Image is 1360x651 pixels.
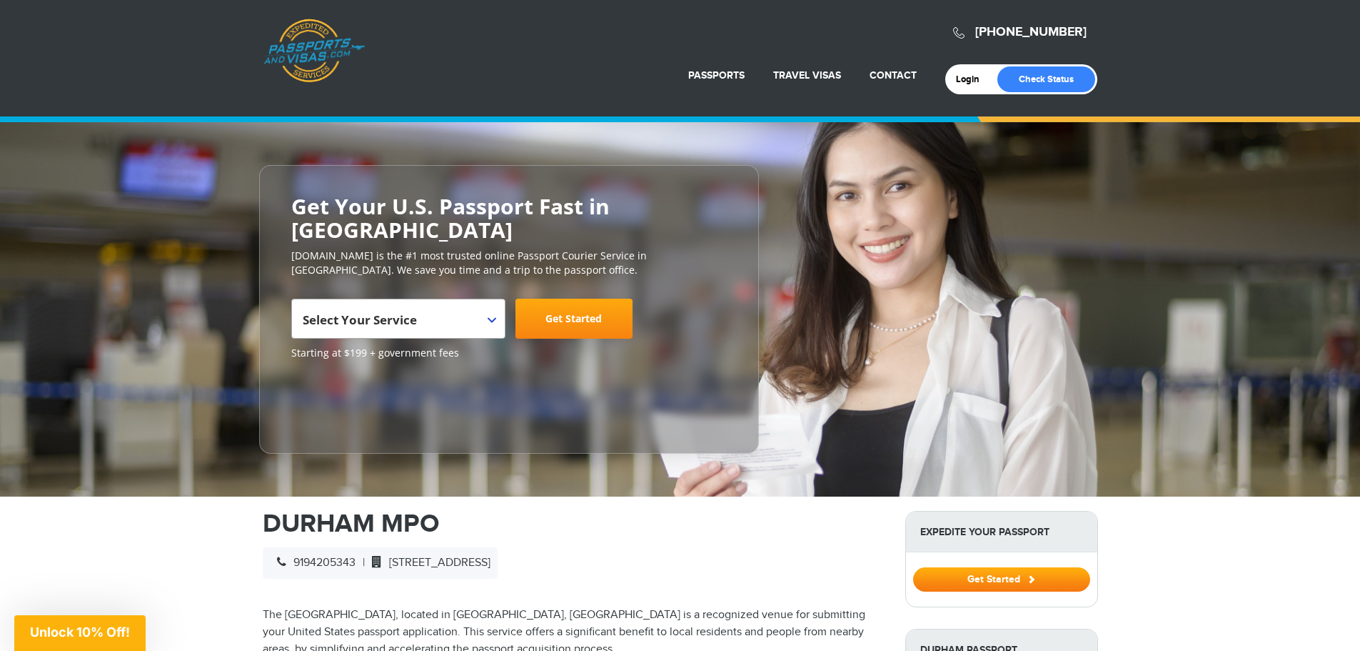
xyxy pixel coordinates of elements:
[270,556,356,570] span: 9194205343
[515,299,633,339] a: Get Started
[291,299,505,339] span: Select Your Service
[303,312,417,328] span: Select Your Service
[913,567,1090,592] button: Get Started
[303,304,490,344] span: Select Your Service
[956,74,989,85] a: Login
[291,346,727,360] span: Starting at $199 + government fees
[291,194,727,242] h2: Get Your U.S. Passport Fast in [GEOGRAPHIC_DATA]
[263,511,884,537] h1: DURHAM MPO
[30,625,130,640] span: Unlock 10% Off!
[906,512,1097,552] strong: Expedite Your Passport
[365,556,490,570] span: [STREET_ADDRESS]
[291,367,398,439] iframe: Customer reviews powered by Trustpilot
[997,66,1095,92] a: Check Status
[870,69,917,81] a: Contact
[975,24,1087,40] a: [PHONE_NUMBER]
[688,69,745,81] a: Passports
[263,547,498,579] div: |
[913,573,1090,585] a: Get Started
[291,249,727,277] p: [DOMAIN_NAME] is the #1 most trusted online Passport Courier Service in [GEOGRAPHIC_DATA]. We sav...
[773,69,841,81] a: Travel Visas
[263,19,365,83] a: Passports & [DOMAIN_NAME]
[14,615,146,651] div: Unlock 10% Off!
